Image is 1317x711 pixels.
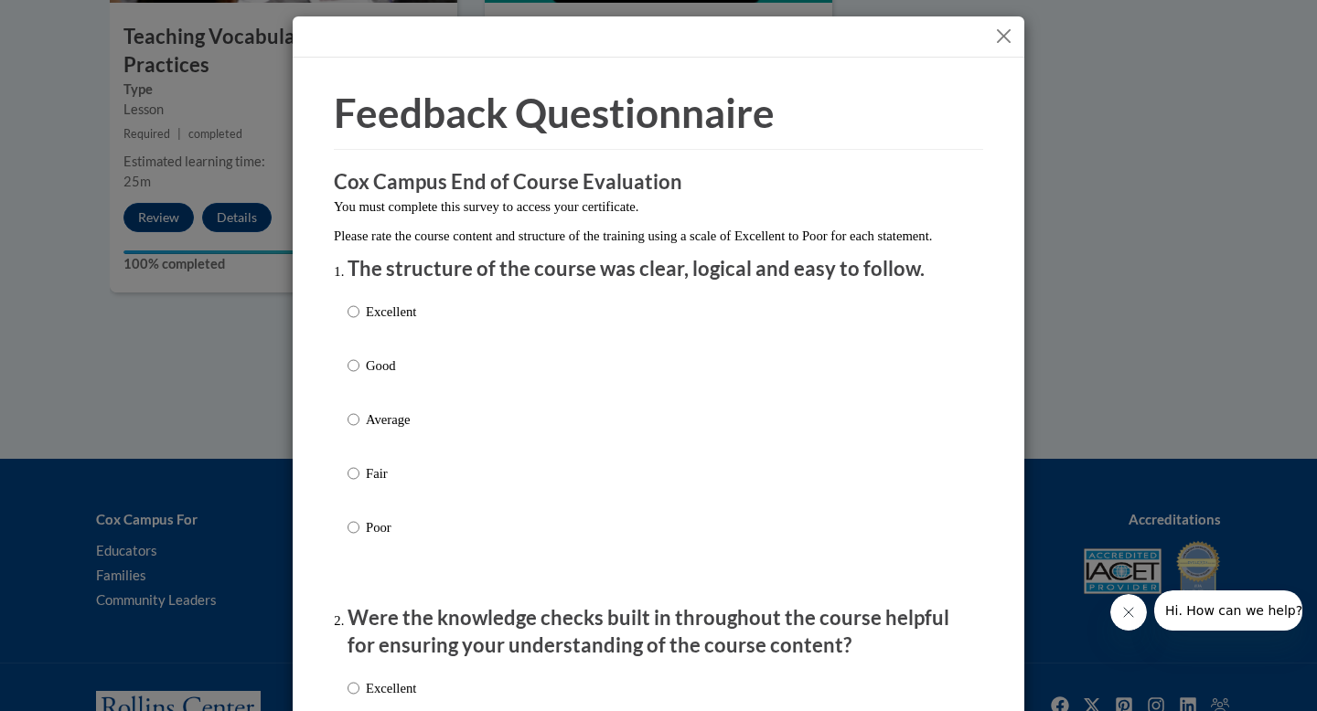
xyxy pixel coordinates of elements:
[366,678,416,698] p: Excellent
[1154,590,1302,631] iframe: Message from company
[1110,594,1147,631] iframe: Close message
[348,604,969,661] p: Were the knowledge checks built in throughout the course helpful for ensuring your understanding ...
[366,463,416,483] p: Fair
[992,25,1015,48] button: Close
[334,226,983,246] p: Please rate the course content and structure of the training using a scale of Excellent to Poor f...
[348,409,359,430] input: Average
[334,168,983,196] h3: Cox Campus End of Course Evaluation
[366,517,416,537] p: Poor
[366,355,416,376] p: Good
[334,89,775,136] span: Feedback Questionnaire
[348,302,359,322] input: Excellent
[348,678,359,698] input: Excellent
[348,355,359,376] input: Good
[348,255,969,283] p: The structure of the course was clear, logical and easy to follow.
[366,409,416,430] p: Average
[334,196,983,217] p: You must complete this survey to access your certificate.
[366,302,416,322] p: Excellent
[348,463,359,483] input: Fair
[348,517,359,537] input: Poor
